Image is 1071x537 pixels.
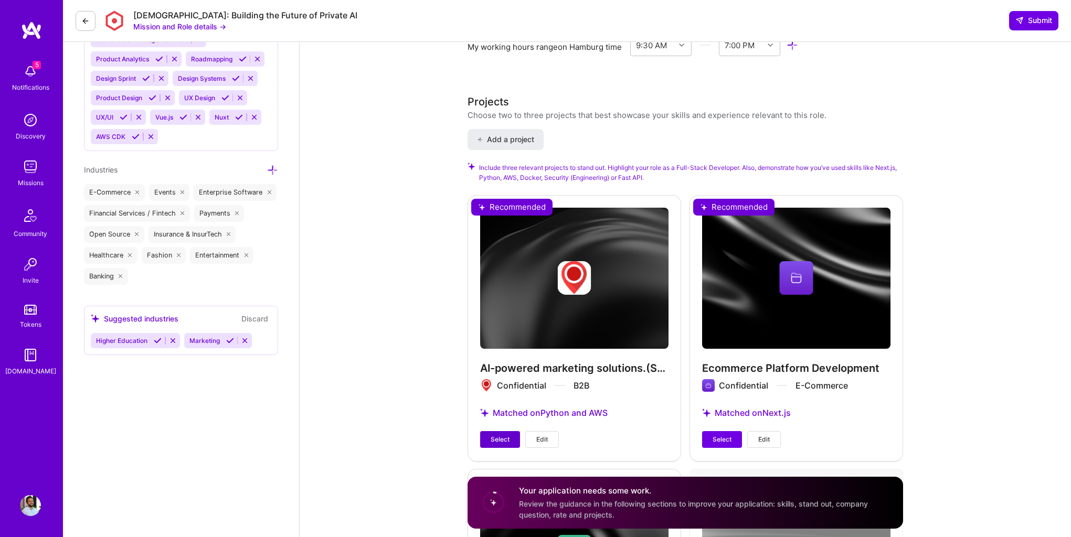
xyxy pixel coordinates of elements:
button: Edit [525,431,559,448]
i: Reject [164,94,172,102]
i: Accept [132,133,140,141]
div: Projects [468,94,509,110]
div: Enterprise Software [194,184,277,201]
div: Invite [23,275,39,286]
button: Select [702,431,742,448]
img: Community [18,203,43,228]
i: Reject [194,113,202,121]
i: Accept [155,55,163,63]
i: icon Close [135,190,140,195]
i: icon Close [135,232,139,237]
span: Design Systems [178,74,226,82]
span: Edit [536,435,548,444]
i: Reject [157,74,165,82]
div: Healthcare [84,247,137,264]
span: 5 [33,61,41,69]
i: icon Chevron [768,42,773,48]
span: Roadmapping [191,55,232,63]
div: Entertainment [190,247,253,264]
div: Banking [84,268,128,285]
span: Include three relevant projects to stand out. Highlight your role as a Full-Stack Developer. Also... [479,163,903,182]
i: Accept [235,113,243,121]
i: Reject [247,74,255,82]
div: Insurance & InsurTech [149,226,236,243]
button: Discard [238,313,271,325]
div: Open Source [84,226,144,243]
span: Stakeholder Management [96,36,174,44]
span: UX Design [184,94,215,102]
img: teamwork [20,156,41,177]
i: icon Close [267,190,271,195]
i: Accept [142,74,150,82]
button: Mission and Role details → [133,21,226,32]
div: Tokens [20,319,41,330]
img: bell [20,61,41,82]
i: Accept [232,74,240,82]
i: icon PlusBlack [477,137,483,143]
button: Add a project [468,129,544,150]
i: Accept [239,55,247,63]
i: Accept [154,337,162,345]
div: Notifications [12,82,49,93]
i: icon SuggestedTeams [91,314,100,323]
i: icon HorizontalInLineDivider [699,39,712,51]
img: discovery [20,110,41,131]
img: Company Logo [104,10,125,31]
i: Reject [241,337,249,345]
i: Reject [250,113,258,121]
i: icon Close [181,211,185,216]
img: User Avatar [20,495,41,516]
span: Higher Education [96,337,147,345]
img: logo [21,21,42,40]
button: Submit [1009,11,1058,30]
i: icon Chevron [679,42,684,48]
i: Accept [179,113,187,121]
div: Missions [18,177,44,188]
i: icon Close [244,253,248,257]
div: E-Commerce [84,184,145,201]
button: Select [480,431,520,448]
div: [DOMAIN_NAME] [5,366,56,377]
img: Invite [20,254,41,275]
div: My working hours range on Hamburg time [468,41,622,52]
i: icon Close [181,190,185,195]
span: Product Design [96,94,142,102]
div: Choose two to three projects that best showcase your skills and experience relevant to this role. [468,110,826,121]
span: Industries [84,165,118,174]
span: UX/UI [96,113,113,121]
i: Reject [253,55,261,63]
i: Reject [135,113,143,121]
div: Financial Services / Fintech [84,205,190,222]
i: Accept [149,94,156,102]
span: Edit [758,435,770,444]
span: Design Sprint [96,74,136,82]
span: Review the guidance in the following sections to improve your application: skills, stand out, com... [519,499,868,519]
i: Reject [169,337,177,345]
span: Submit [1015,15,1052,26]
div: Events [149,184,190,201]
i: icon SendLight [1015,16,1024,25]
i: Accept [120,113,128,121]
span: Product Analytics [96,55,149,63]
i: Reject [171,55,178,63]
h4: Your application needs some work. [519,485,890,496]
a: User Avatar [17,495,44,516]
img: guide book [20,345,41,366]
i: Reject [147,133,155,141]
i: Accept [221,94,229,102]
i: icon Close [235,211,239,216]
div: Discovery [16,131,46,142]
span: Select [491,435,510,444]
span: AWS CDK [96,133,125,141]
i: icon Close [227,232,231,237]
i: icon LeftArrowDark [81,17,90,25]
i: icon Close [128,253,132,257]
span: Marketing [189,337,220,345]
span: Select [713,435,731,444]
img: tokens [24,305,37,315]
i: icon Close [119,274,123,278]
i: Accept [226,337,234,345]
div: [DEMOGRAPHIC_DATA]: Building the Future of Private AI [133,10,357,21]
i: Check [468,163,475,170]
div: 7:00 PM [725,39,755,50]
